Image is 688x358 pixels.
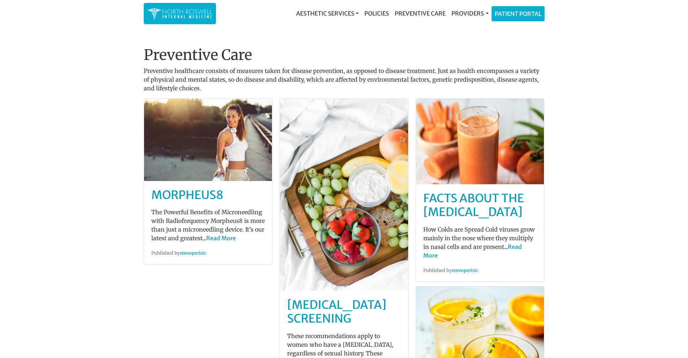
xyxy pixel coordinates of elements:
a: Facts About The [MEDICAL_DATA] [423,191,524,219]
p: Preventive healthcare consists of measures taken for disease prevention, as opposed to disease tr... [144,66,545,92]
a: Read More [423,243,522,259]
a: stevoperisic [452,267,478,273]
p: How Colds are Spread Cold viruses grow mainly in the nose where they multiply in nasal cells and ... [423,225,537,260]
img: post-default-1.jpg [416,99,544,184]
a: Read More [206,234,236,242]
a: Preventive Care [392,6,449,21]
img: North Roswell Internal Medicine [147,7,212,21]
a: MORPHEUS8 [151,188,224,202]
p: The Powerful Benefits of Microneedling with Radiofrequency Morpheus8 is more than just a micronee... [151,208,265,242]
a: Providers [449,6,491,21]
small: Published by [151,250,206,256]
a: Patient Portal [492,7,544,21]
small: Published by [423,267,478,273]
a: Aesthetic Services [293,6,362,21]
img: post-default-6.jpg [280,99,408,291]
a: Policies [362,6,392,21]
a: [MEDICAL_DATA] screening [287,298,386,326]
a: stevoperisic [180,250,206,256]
h1: Preventive Care [144,46,545,64]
